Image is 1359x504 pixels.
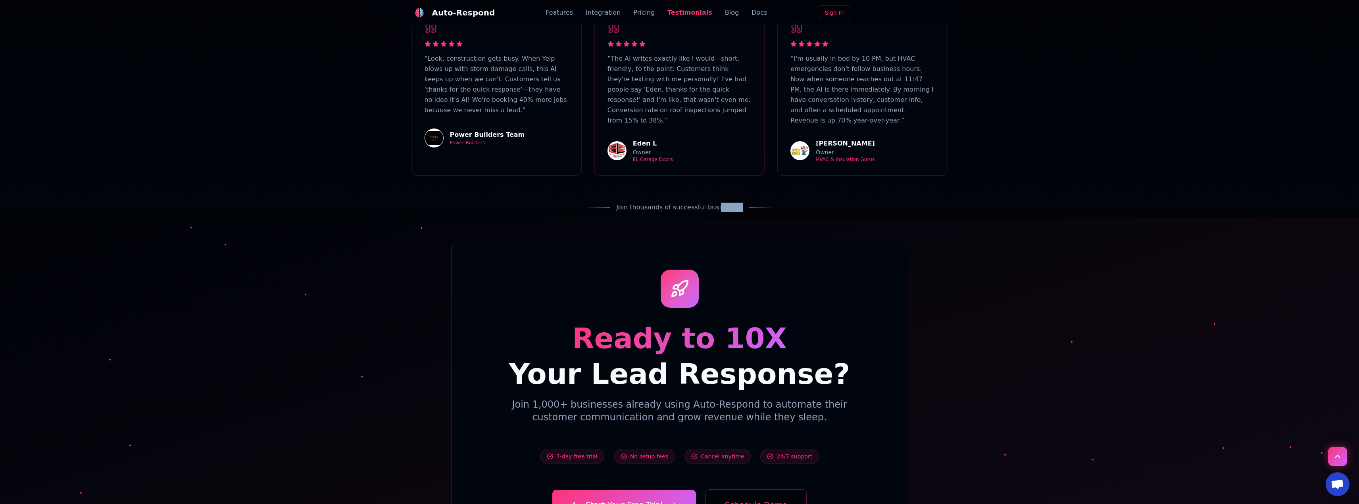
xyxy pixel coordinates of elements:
div: EL Garage Doors [633,156,673,163]
div: HVAC & Insulation Gurus [816,156,875,163]
p: “ Look, construction gets busy. When Yelp blows up with storm damage calls, this AI keeps up when... [425,54,569,115]
iframe: Sign in with Google Button [853,4,951,22]
a: Docs [752,8,767,17]
p: Join 1,000+ businesses already using Auto-Respond to automate their customer communication and gr... [502,398,857,424]
a: Testimonials [667,8,712,17]
span: No setup fees [630,452,669,460]
a: Sign In [818,5,850,20]
span: 7-day free trial [556,452,598,460]
img: HVAC & Insulation Gurus [790,141,809,160]
a: Features [546,8,573,17]
h4: Eden L [633,139,673,148]
img: Power Builders [425,128,444,148]
a: Integration [586,8,621,17]
span: Join thousands of successful businesses [616,203,743,212]
div: Owner [633,148,673,156]
a: Pricing [633,8,655,17]
p: “ I'm usually in bed by 10 PM, but HVAC emergencies don't follow business hours. Now when someone... [790,54,934,126]
img: EL Garage Doors [607,141,627,160]
span: Cancel anytime [701,452,744,460]
h4: [PERSON_NAME] [816,139,875,148]
h4: Power Builders Team [450,130,525,140]
a: Auto-Respond [411,5,495,21]
img: logo.svg [415,8,424,17]
a: Blog [725,8,739,17]
span: 24/7 support [777,452,812,460]
span: Your Lead Response? [509,357,850,391]
a: Open chat [1326,472,1349,496]
button: Scroll to top [1328,447,1347,466]
div: Owner [816,148,875,156]
p: “ The AI writes exactly like I would—short, friendly, to the point. Customers think they're texti... [607,54,752,126]
div: Auto-Respond [432,7,495,18]
span: Ready to 10X [572,322,787,355]
div: Power Builders [450,140,525,146]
